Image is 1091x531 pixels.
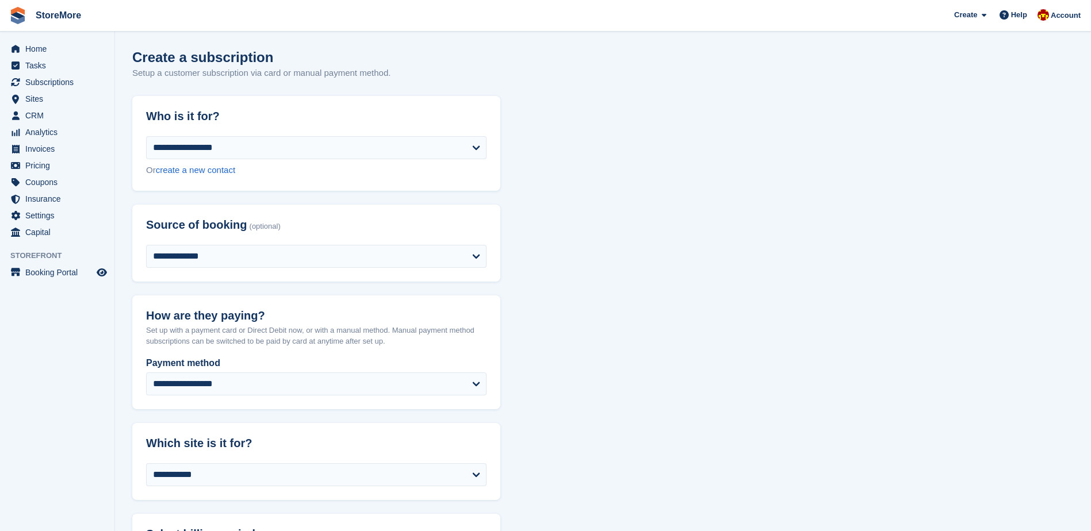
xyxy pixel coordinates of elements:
a: menu [6,174,109,190]
a: menu [6,74,109,90]
span: Subscriptions [25,74,94,90]
h2: Who is it for? [146,110,487,123]
img: Store More Team [1038,9,1049,21]
a: StoreMore [31,6,86,25]
div: Or [146,164,487,177]
span: Sites [25,91,94,107]
a: menu [6,124,109,140]
a: menu [6,107,109,124]
span: Analytics [25,124,94,140]
img: stora-icon-8386f47178a22dfd0bd8f6a31ec36ba5ce8667c1dd55bd0f319d3a0aa187defe.svg [9,7,26,24]
span: Home [25,41,94,57]
span: Help [1011,9,1027,21]
span: Create [954,9,977,21]
span: Account [1051,10,1081,21]
a: menu [6,264,109,280]
span: (optional) [250,222,281,231]
h1: Create a subscription [132,49,273,65]
a: Preview store [95,265,109,279]
span: Settings [25,207,94,224]
span: Coupons [25,174,94,190]
span: Storefront [10,250,114,261]
span: Source of booking [146,218,247,232]
h2: Which site is it for? [146,437,487,450]
a: menu [6,224,109,240]
a: menu [6,191,109,207]
a: menu [6,91,109,107]
span: Capital [25,224,94,240]
span: Insurance [25,191,94,207]
a: menu [6,141,109,157]
a: menu [6,41,109,57]
a: menu [6,57,109,74]
p: Setup a customer subscription via card or manual payment method. [132,67,391,80]
a: menu [6,157,109,174]
a: menu [6,207,109,224]
span: CRM [25,107,94,124]
a: create a new contact [156,165,235,175]
span: Booking Portal [25,264,94,280]
p: Set up with a payment card or Direct Debit now, or with a manual method. Manual payment method su... [146,325,487,347]
span: Pricing [25,157,94,174]
span: Tasks [25,57,94,74]
label: Payment method [146,356,487,370]
h2: How are they paying? [146,309,487,322]
span: Invoices [25,141,94,157]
